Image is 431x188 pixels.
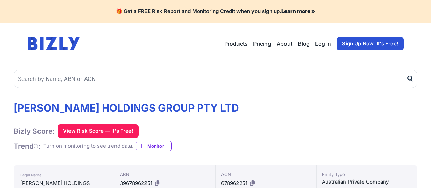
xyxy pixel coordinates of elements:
div: ACN [221,171,311,178]
h1: [PERSON_NAME] HOLDINGS GROUP PTY LTD [14,102,239,114]
a: Monitor [136,141,172,151]
h1: Trend : [14,142,41,151]
a: Sign Up Now. It's Free! [337,37,404,50]
span: Monitor [147,143,171,149]
div: Legal Name [20,171,107,179]
a: Pricing [253,40,271,48]
div: Entity Type [322,171,412,178]
a: Blog [298,40,310,48]
span: 39678962251 [120,180,152,186]
a: Log in [315,40,331,48]
input: Search by Name, ABN or ACN [14,70,417,88]
h1: Bizly Score: [14,127,55,136]
div: ABN [120,171,210,178]
span: 678962251 [221,180,247,186]
button: Products [224,40,248,48]
a: About [277,40,292,48]
div: Turn on monitoring to see trend data. [43,142,133,150]
button: View Risk Score — It's Free! [58,124,139,138]
div: Australian Private Company [322,178,412,186]
h4: 🎁 Get a FREE Risk Report and Monitoring Credit when you sign up. [8,8,423,15]
a: Learn more » [281,8,315,14]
